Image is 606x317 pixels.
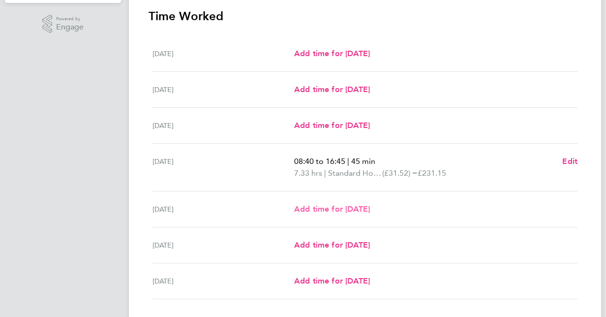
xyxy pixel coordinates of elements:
[294,120,370,131] a: Add time for [DATE]
[351,157,375,166] span: 45 min
[294,204,370,214] span: Add time for [DATE]
[42,15,84,33] a: Powered byEngage
[418,168,446,178] span: £231.15
[149,8,581,24] h3: Time Worked
[294,239,370,251] a: Add time for [DATE]
[294,84,370,95] a: Add time for [DATE]
[294,276,370,285] span: Add time for [DATE]
[152,239,294,251] div: [DATE]
[294,48,370,60] a: Add time for [DATE]
[562,157,577,166] span: Edit
[56,23,84,32] span: Engage
[152,156,294,179] div: [DATE]
[294,49,370,58] span: Add time for [DATE]
[56,15,84,23] span: Powered by
[294,275,370,287] a: Add time for [DATE]
[294,85,370,94] span: Add time for [DATE]
[294,203,370,215] a: Add time for [DATE]
[152,48,294,60] div: [DATE]
[152,203,294,215] div: [DATE]
[294,157,345,166] span: 08:40 to 16:45
[152,84,294,95] div: [DATE]
[347,157,349,166] span: |
[294,168,322,178] span: 7.33 hrs
[328,167,382,179] span: Standard Hourly
[562,156,577,167] a: Edit
[152,120,294,131] div: [DATE]
[324,168,326,178] span: |
[382,168,418,178] span: (£31.52) =
[294,240,370,250] span: Add time for [DATE]
[152,275,294,287] div: [DATE]
[294,121,370,130] span: Add time for [DATE]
